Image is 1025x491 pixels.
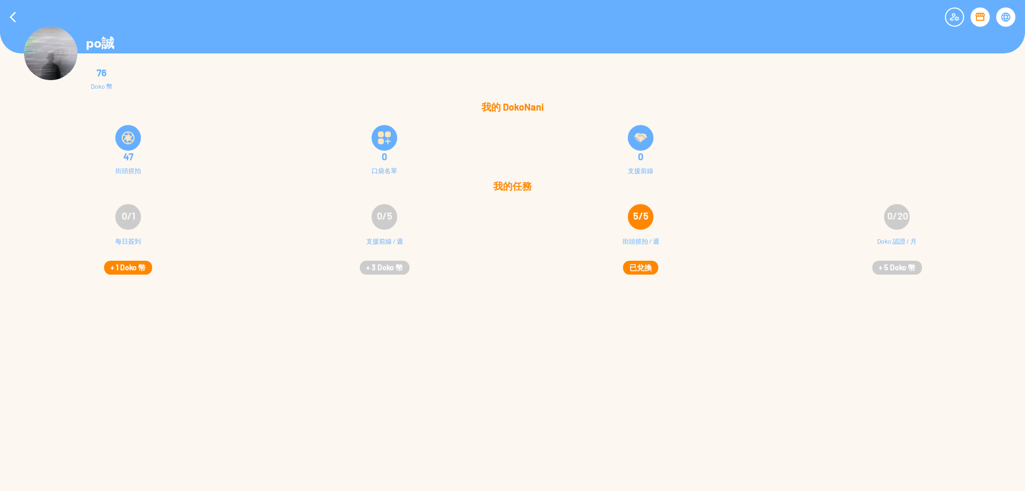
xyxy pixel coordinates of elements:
[628,167,653,174] div: 支援前線
[633,210,649,222] span: 5/5
[122,210,135,222] span: 0/1
[622,236,659,258] div: 街頭抓拍 / 週
[623,261,658,275] button: 已兌換
[872,261,922,275] button: + 5 Doko 幣
[877,236,917,258] div: Doko 認證 / 月
[86,35,114,52] p: po誠
[122,131,135,144] img: snapShot.svg
[24,27,77,80] img: Visruth.jpg not found
[91,82,113,90] div: Doko 幣
[366,236,403,258] div: 支援前線 / 週
[372,167,397,174] div: 口袋名單
[91,67,113,78] div: 76
[887,210,908,222] span: 0/20
[378,131,391,144] img: bucketListIcon.svg
[115,167,141,174] div: 街頭抓拍
[104,261,152,275] button: + 1 Doko 幣
[360,261,409,275] button: + 3 Doko 幣
[263,151,506,162] div: 0
[519,151,762,162] div: 0
[377,210,392,222] span: 0/5
[634,131,647,144] img: frontLineSupply.svg
[115,236,141,258] div: 每日簽到
[6,151,250,162] div: 47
